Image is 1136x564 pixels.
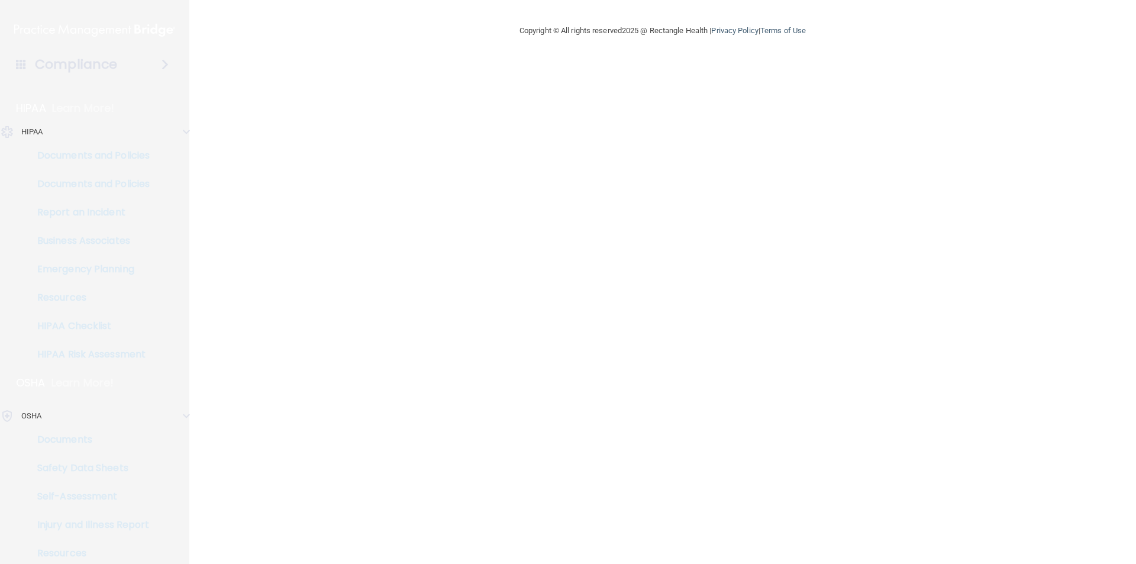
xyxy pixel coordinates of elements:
[8,150,169,162] p: Documents and Policies
[447,12,879,50] div: Copyright © All rights reserved 2025 @ Rectangle Health | |
[711,26,758,35] a: Privacy Policy
[8,547,169,559] p: Resources
[52,101,115,115] p: Learn More!
[8,349,169,360] p: HIPAA Risk Assessment
[8,462,169,474] p: Safety Data Sheets
[8,491,169,502] p: Self-Assessment
[16,101,46,115] p: HIPAA
[8,178,169,190] p: Documents and Policies
[51,376,114,390] p: Learn More!
[35,56,117,73] h4: Compliance
[21,125,43,139] p: HIPAA
[8,434,169,446] p: Documents
[8,263,169,275] p: Emergency Planning
[21,409,41,423] p: OSHA
[760,26,806,35] a: Terms of Use
[8,292,169,304] p: Resources
[8,235,169,247] p: Business Associates
[14,18,175,42] img: PMB logo
[8,519,169,531] p: Injury and Illness Report
[16,376,46,390] p: OSHA
[8,320,169,332] p: HIPAA Checklist
[8,207,169,218] p: Report an Incident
